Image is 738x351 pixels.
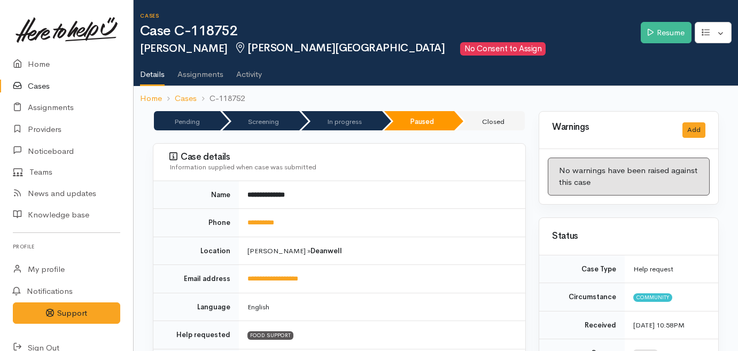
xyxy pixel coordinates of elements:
b: Deanwell [310,246,342,255]
li: Screening [222,111,299,130]
a: Details [140,56,165,87]
h2: [PERSON_NAME] [140,42,641,56]
a: Activity [236,56,262,85]
a: Assignments [177,56,223,85]
td: English [239,293,525,321]
span: FOOD SUPPORT [247,331,293,340]
td: Circumstance [539,283,625,311]
h1: Case C-118752 [140,24,641,39]
li: C-118752 [197,92,245,105]
h6: Profile [13,239,120,254]
h6: Cases [140,13,641,19]
td: Case Type [539,255,625,283]
a: Resume [641,22,692,44]
nav: breadcrumb [134,86,738,111]
h3: Case details [169,152,512,162]
li: In progress [301,111,382,130]
span: [PERSON_NAME][GEOGRAPHIC_DATA] [234,41,445,54]
span: No Consent to Assign [460,42,546,56]
button: Add [682,122,705,138]
td: Location [153,237,239,265]
h3: Status [552,231,705,241]
li: Closed [456,111,525,130]
a: Home [140,92,162,105]
td: Help requested [153,321,239,349]
button: Support [13,302,120,324]
div: Information supplied when case was submitted [169,162,512,173]
td: Phone [153,209,239,237]
h3: Warnings [552,122,670,132]
div: No warnings have been raised against this case [548,158,710,196]
li: Paused [384,111,454,130]
li: Pending [154,111,220,130]
span: Community [633,293,672,302]
span: [PERSON_NAME] » [247,246,342,255]
td: Help request [625,255,718,283]
td: Received [539,311,625,339]
td: Language [153,293,239,321]
a: Cases [175,92,197,105]
td: Name [153,181,239,209]
time: [DATE] 10:58PM [633,321,685,330]
td: Email address [153,265,239,293]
